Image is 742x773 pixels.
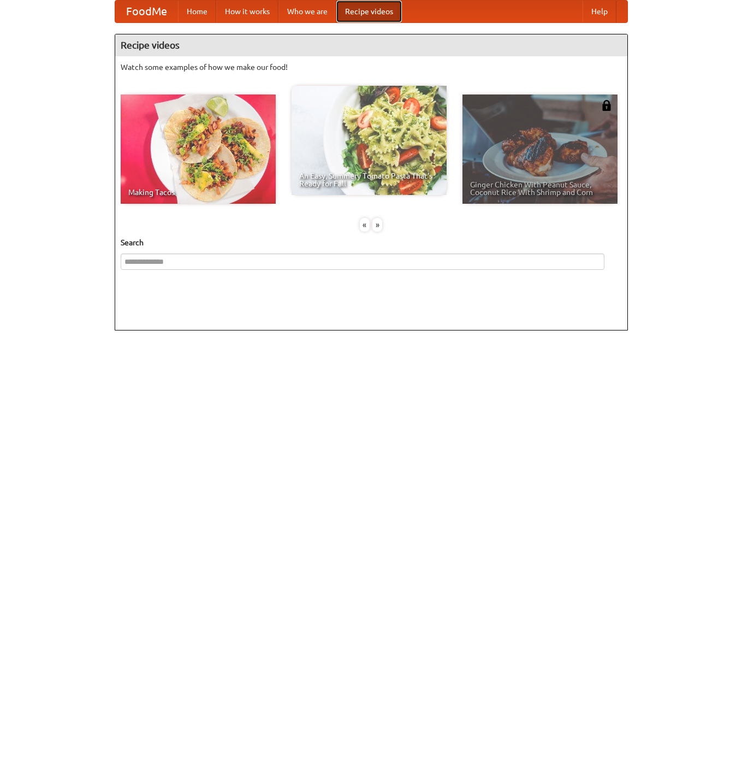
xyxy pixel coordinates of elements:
a: FoodMe [115,1,178,22]
div: » [372,218,382,232]
a: Who we are [278,1,336,22]
h4: Recipe videos [115,34,627,56]
a: Help [583,1,616,22]
a: Making Tacos [121,95,276,204]
a: An Easy, Summery Tomato Pasta That's Ready for Fall [292,86,447,195]
span: An Easy, Summery Tomato Pasta That's Ready for Fall [299,172,439,187]
a: How it works [216,1,278,22]
a: Recipe videos [336,1,402,22]
p: Watch some examples of how we make our food! [121,62,622,73]
h5: Search [121,237,622,248]
a: Home [178,1,216,22]
span: Making Tacos [128,188,268,196]
div: « [360,218,370,232]
img: 483408.png [601,100,612,111]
